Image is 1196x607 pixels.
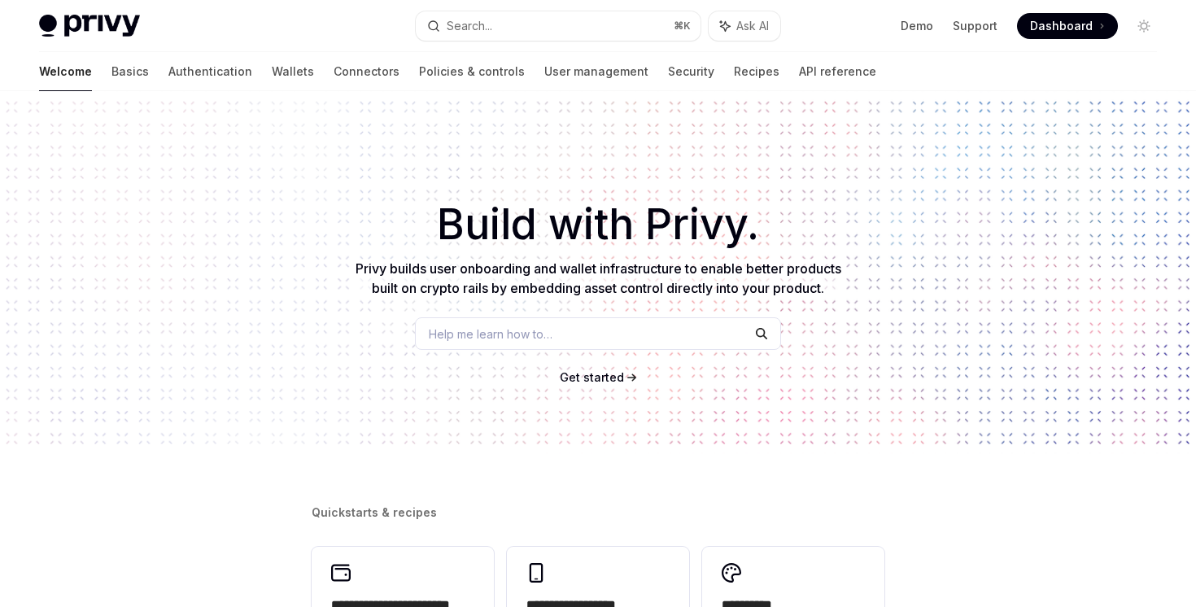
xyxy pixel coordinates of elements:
[1017,13,1118,39] a: Dashboard
[734,52,779,91] a: Recipes
[312,504,437,521] span: Quickstarts & recipes
[1131,13,1157,39] button: Toggle dark mode
[901,18,933,34] a: Demo
[437,210,759,239] span: Build with Privy.
[560,370,624,384] span: Get started
[419,52,525,91] a: Policies & controls
[111,52,149,91] a: Basics
[953,18,997,34] a: Support
[736,18,769,34] span: Ask AI
[168,52,252,91] a: Authentication
[799,52,876,91] a: API reference
[416,11,700,41] button: Search...⌘K
[39,52,92,91] a: Welcome
[560,369,624,386] a: Get started
[544,52,648,91] a: User management
[356,260,841,296] span: Privy builds user onboarding and wallet infrastructure to enable better products built on crypto ...
[272,52,314,91] a: Wallets
[39,15,140,37] img: light logo
[447,16,492,36] div: Search...
[334,52,399,91] a: Connectors
[429,325,552,343] span: Help me learn how to…
[709,11,780,41] button: Ask AI
[668,52,714,91] a: Security
[1030,18,1093,34] span: Dashboard
[674,20,691,33] span: ⌘ K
